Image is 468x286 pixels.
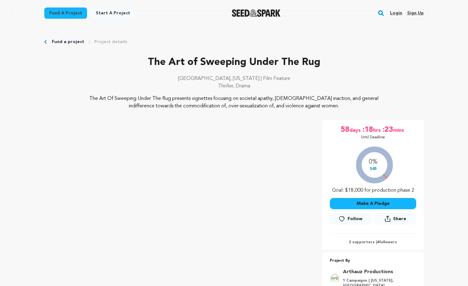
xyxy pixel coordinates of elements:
[44,82,424,90] p: Thriller, Drama
[393,125,405,135] span: mins
[82,95,386,110] p: The Art Of Sweeping Under The Rug presents vignettes focusing on societal apathy, [DEMOGRAPHIC_DA...
[362,125,373,135] span: :18
[330,198,416,209] button: Make A Pledge
[375,213,416,227] span: Share
[382,125,393,135] span: :23
[44,75,424,82] p: [GEOGRAPHIC_DATA], [US_STATE] | Film Feature
[232,9,281,17] img: Seed&Spark Logo Dark Mode
[341,125,349,135] span: 58
[44,55,424,70] p: The Art of Sweeping Under The Rug
[393,216,406,222] span: Share
[407,8,424,18] a: Sign up
[361,135,385,140] p: Until Deadline
[91,7,135,19] a: Start a project
[44,39,424,45] div: Breadcrumb
[52,39,84,45] a: Fund a project
[94,39,127,45] a: Project details
[330,240,416,245] p: 2 supporters | followers
[330,213,371,224] a: Follow
[232,9,281,17] a: Seed&Spark Homepage
[349,125,362,135] span: days
[330,272,339,284] img: Square%20Logo.jpg
[348,216,363,222] span: Follow
[377,240,379,244] span: 4
[330,257,416,264] p: Project By
[375,213,416,224] button: Share
[373,125,382,135] span: hrs
[390,8,402,18] a: Login
[44,7,87,19] a: Fund a project
[343,268,412,276] a: Goto Arthauz Productions profile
